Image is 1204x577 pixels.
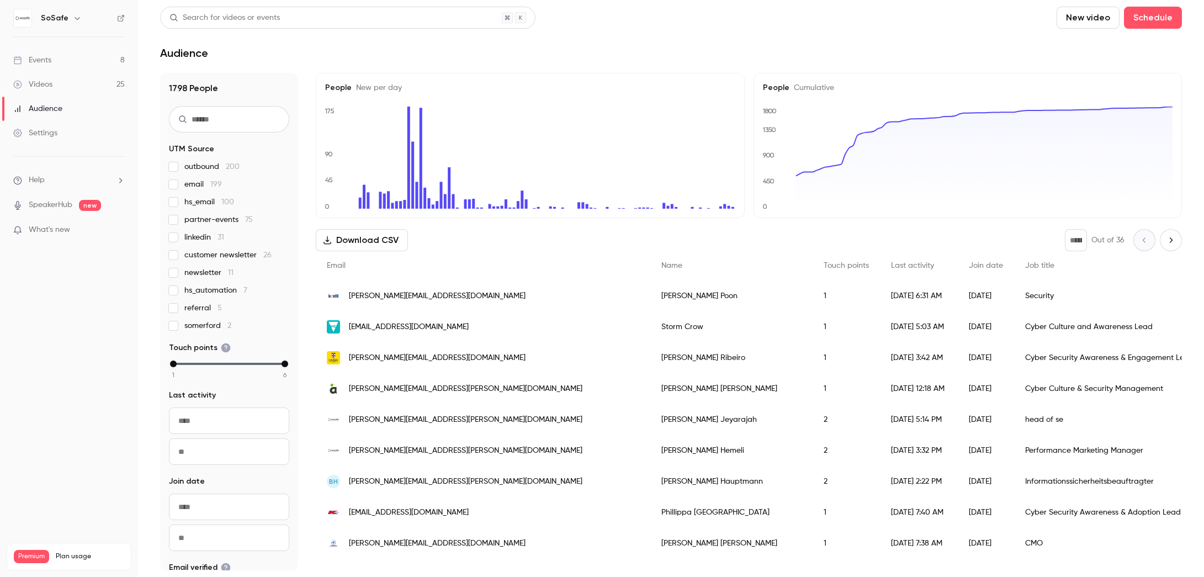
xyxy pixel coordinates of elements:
[169,494,289,520] input: From
[661,262,682,269] span: Name
[14,550,49,563] span: Premium
[13,128,57,139] div: Settings
[813,435,880,466] div: 2
[969,262,1003,269] span: Join date
[958,466,1014,497] div: [DATE]
[813,280,880,311] div: 1
[880,311,958,342] div: [DATE] 5:03 AM
[29,174,45,186] span: Help
[160,46,208,60] h1: Audience
[29,224,70,236] span: What's new
[650,342,813,373] div: [PERSON_NAME] Ribeiro
[349,414,582,426] span: [PERSON_NAME][EMAIL_ADDRESS][PERSON_NAME][DOMAIN_NAME]
[880,435,958,466] div: [DATE] 3:32 PM
[184,214,253,225] span: partner-events
[813,404,880,435] div: 2
[958,342,1014,373] div: [DATE]
[218,234,224,241] span: 31
[1124,7,1182,29] button: Schedule
[184,161,240,172] span: outbound
[210,181,222,188] span: 199
[79,200,101,211] span: new
[762,107,777,115] text: 1800
[1091,235,1125,246] p: Out of 36
[14,9,31,27] img: SoSafe
[184,232,224,243] span: linkedin
[1025,262,1054,269] span: Job title
[763,177,775,185] text: 450
[325,107,335,115] text: 175
[227,322,231,330] span: 2
[327,351,340,364] img: unsw.edu.au
[958,435,1014,466] div: [DATE]
[41,13,68,24] h6: SoSafe
[352,84,402,92] span: New per day
[327,537,340,550] img: cyberon.com.au
[349,321,469,333] span: [EMAIL_ADDRESS][DOMAIN_NAME]
[169,82,289,95] h1: 1798 People
[184,303,222,314] span: referral
[958,497,1014,528] div: [DATE]
[226,163,240,171] span: 200
[56,552,124,561] span: Plan usage
[891,262,934,269] span: Last activity
[169,438,289,465] input: To
[958,528,1014,559] div: [DATE]
[958,311,1014,342] div: [DATE]
[169,562,231,573] span: Email verified
[325,150,333,158] text: 90
[329,477,338,486] span: BH
[184,285,247,296] span: hs_automation
[349,445,582,457] span: [PERSON_NAME][EMAIL_ADDRESS][PERSON_NAME][DOMAIN_NAME]
[184,179,222,190] span: email
[184,267,234,278] span: newsletter
[880,342,958,373] div: [DATE] 3:42 AM
[170,361,177,367] div: min
[650,404,813,435] div: [PERSON_NAME] Jeyarajah
[650,311,813,342] div: Storm Crow
[650,497,813,528] div: Phillippa [GEOGRAPHIC_DATA]
[1160,229,1182,251] button: Next page
[762,126,776,134] text: 1350
[245,216,253,224] span: 75
[763,82,1173,93] h5: People
[1057,7,1120,29] button: New video
[13,79,52,90] div: Videos
[327,289,340,303] img: kenfil.com
[327,444,340,457] img: sosafe.de
[813,373,880,404] div: 1
[169,144,214,155] span: UTM Source
[325,82,735,93] h5: People
[958,280,1014,311] div: [DATE]
[169,342,231,353] span: Touch points
[349,507,469,518] span: [EMAIL_ADDRESS][DOMAIN_NAME]
[880,373,958,404] div: [DATE] 12:18 AM
[263,251,272,259] span: 26
[13,174,125,186] li: help-dropdown-opener
[650,280,813,311] div: [PERSON_NAME] Poon
[349,538,526,549] span: [PERSON_NAME][EMAIL_ADDRESS][DOMAIN_NAME]
[325,176,333,184] text: 45
[880,466,958,497] div: [DATE] 2:22 PM
[327,320,340,334] img: transport.vic.gov.au
[813,466,880,497] div: 2
[327,382,340,395] img: aurecongroup.com
[184,197,234,208] span: hs_email
[958,373,1014,404] div: [DATE]
[325,203,330,210] text: 0
[349,352,526,364] span: [PERSON_NAME][EMAIL_ADDRESS][DOMAIN_NAME]
[13,55,51,66] div: Events
[650,373,813,404] div: [PERSON_NAME] [PERSON_NAME]
[762,152,775,160] text: 900
[880,497,958,528] div: [DATE] 7:40 AM
[184,320,231,331] span: somerford
[349,383,582,395] span: [PERSON_NAME][EMAIL_ADDRESS][PERSON_NAME][DOMAIN_NAME]
[813,342,880,373] div: 1
[13,103,62,114] div: Audience
[327,262,346,269] span: Email
[228,269,234,277] span: 11
[172,370,174,380] span: 1
[169,12,280,24] div: Search for videos or events
[327,413,340,426] img: sosafe.de
[650,466,813,497] div: [PERSON_NAME] Hauptmann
